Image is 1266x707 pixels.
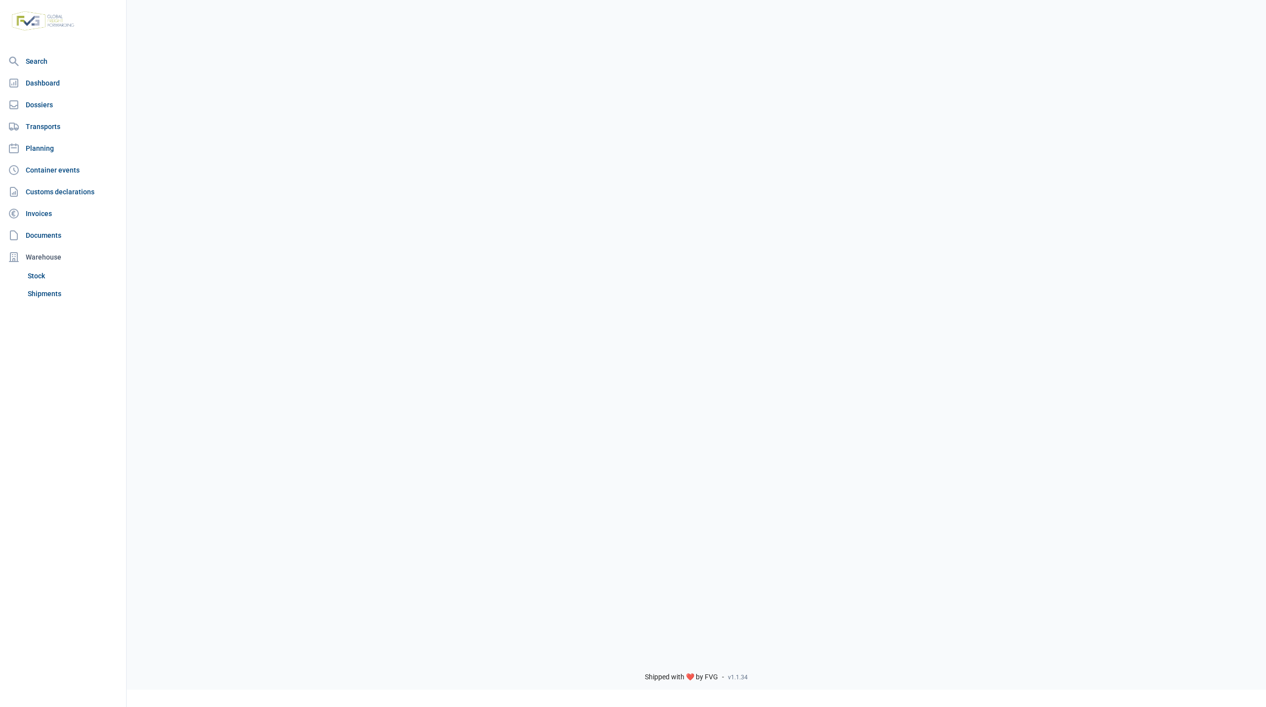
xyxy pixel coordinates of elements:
span: Shipped with ❤️ by FVG [645,673,718,682]
span: - [722,673,724,682]
a: Dossiers [4,95,122,115]
a: Shipments [24,285,122,303]
a: Dashboard [4,73,122,93]
a: Stock [24,267,122,285]
a: Transports [4,117,122,136]
a: Planning [4,138,122,158]
span: v1.1.34 [728,673,748,681]
a: Documents [4,225,122,245]
div: Warehouse [4,247,122,267]
a: Customs declarations [4,182,122,202]
a: Container events [4,160,122,180]
a: Search [4,51,122,71]
a: Invoices [4,204,122,223]
img: FVG - Global freight forwarding [8,7,78,35]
